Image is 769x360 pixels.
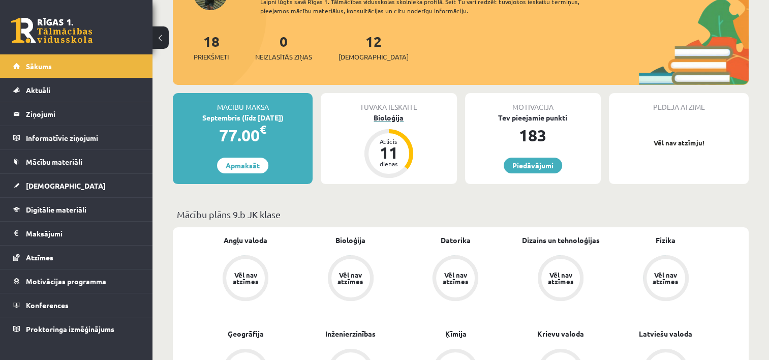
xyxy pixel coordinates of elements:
[298,255,404,303] a: Vēl nav atzīmes
[26,85,50,95] span: Aktuāli
[374,144,404,161] div: 11
[26,301,69,310] span: Konferences
[652,272,680,285] div: Vēl nav atzīmes
[13,54,140,78] a: Sākums
[339,52,409,62] span: [DEMOGRAPHIC_DATA]
[26,324,114,334] span: Proktoringa izmēģinājums
[403,255,508,303] a: Vēl nav atzīmes
[504,158,562,173] a: Piedāvājumi
[465,112,601,123] div: Tev pieejamie punkti
[26,126,140,149] legend: Informatīvie ziņojumi
[374,138,404,144] div: Atlicis
[445,328,466,339] a: Ķīmija
[613,255,718,303] a: Vēl nav atzīmes
[26,222,140,245] legend: Maksājumi
[26,277,106,286] span: Motivācijas programma
[465,93,601,112] div: Motivācija
[177,207,745,221] p: Mācību plāns 9.b JK klase
[13,150,140,173] a: Mācību materiāli
[13,269,140,293] a: Motivācijas programma
[441,235,471,246] a: Datorika
[173,112,313,123] div: Septembris (līdz [DATE])
[173,123,313,147] div: 77.00
[546,272,575,285] div: Vēl nav atzīmes
[13,293,140,317] a: Konferences
[13,198,140,221] a: Digitālie materiāli
[639,328,692,339] a: Latviešu valoda
[224,235,267,246] a: Angļu valoda
[609,93,749,112] div: Pēdējā atzīme
[13,78,140,102] a: Aktuāli
[537,328,584,339] a: Krievu valoda
[255,32,312,62] a: 0Neizlasītās ziņas
[231,272,260,285] div: Vēl nav atzīmes
[321,112,456,123] div: Bioloģija
[321,93,456,112] div: Tuvākā ieskaite
[26,157,82,166] span: Mācību materiāli
[321,112,456,179] a: Bioloģija Atlicis 11 dienas
[26,102,140,126] legend: Ziņojumi
[194,32,229,62] a: 18Priekšmeti
[26,62,52,71] span: Sākums
[193,255,298,303] a: Vēl nav atzīmes
[13,174,140,197] a: [DEMOGRAPHIC_DATA]
[325,328,376,339] a: Inženierzinības
[465,123,601,147] div: 183
[13,246,140,269] a: Atzīmes
[522,235,600,246] a: Dizains un tehnoloģijas
[11,18,93,43] a: Rīgas 1. Tālmācības vidusskola
[336,272,365,285] div: Vēl nav atzīmes
[260,122,266,137] span: €
[614,138,744,148] p: Vēl nav atzīmju!
[508,255,613,303] a: Vēl nav atzīmes
[26,205,86,214] span: Digitālie materiāli
[228,328,264,339] a: Ģeogrāfija
[13,126,140,149] a: Informatīvie ziņojumi
[255,52,312,62] span: Neizlasītās ziņas
[335,235,365,246] a: Bioloģija
[13,222,140,245] a: Maksājumi
[26,181,106,190] span: [DEMOGRAPHIC_DATA]
[194,52,229,62] span: Priekšmeti
[374,161,404,167] div: dienas
[13,102,140,126] a: Ziņojumi
[13,317,140,341] a: Proktoringa izmēģinājums
[217,158,268,173] a: Apmaksāt
[173,93,313,112] div: Mācību maksa
[441,272,470,285] div: Vēl nav atzīmes
[656,235,675,246] a: Fizika
[26,253,53,262] span: Atzīmes
[339,32,409,62] a: 12[DEMOGRAPHIC_DATA]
